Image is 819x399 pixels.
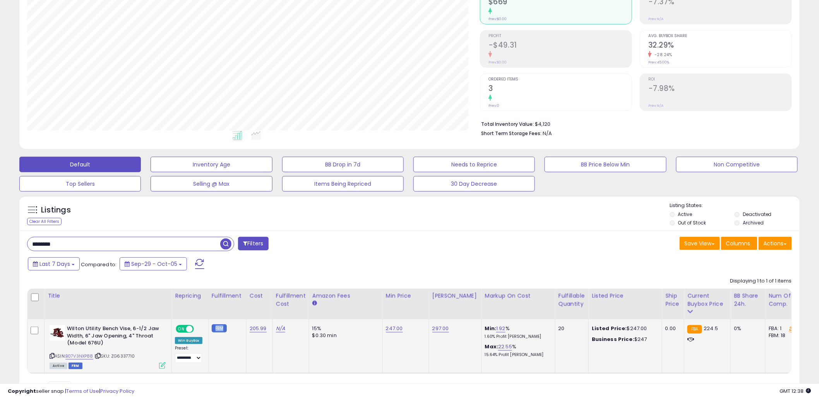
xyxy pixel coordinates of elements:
small: Prev: N/A [648,103,663,108]
div: ASIN: [50,325,166,368]
small: FBA [687,325,702,334]
span: Compared to: [81,261,117,268]
span: Profit [488,34,632,38]
b: Listed Price: [592,325,627,332]
label: Active [678,211,692,217]
div: FBA: 1 [769,325,794,332]
strong: Copyright [8,387,36,395]
h5: Listings [41,205,71,216]
div: $247.00 [592,325,656,332]
div: Listed Price [592,292,659,300]
b: Short Term Storage Fees: [481,130,541,137]
div: Displaying 1 to 1 of 1 items [730,277,792,285]
b: Min: [485,325,497,332]
label: Deactivated [743,211,772,217]
button: Last 7 Days [28,257,80,271]
button: Non Competitive [676,157,798,172]
button: Selling @ Max [151,176,272,192]
div: Cost [250,292,269,300]
span: N/A [543,130,552,137]
div: $247 [592,336,656,343]
small: Prev: 45.00% [648,60,669,65]
small: Amazon Fees. [312,300,317,307]
button: Default [19,157,141,172]
button: BB Drop in 7d [282,157,404,172]
button: Actions [759,237,792,250]
div: Fulfillment [212,292,243,300]
div: FBM: 18 [769,332,794,339]
small: Prev: N/A [648,17,663,21]
div: seller snap | | [8,388,134,395]
button: BB Price Below Min [545,157,666,172]
div: BB Share 24h. [734,292,762,308]
small: FBM [212,324,227,332]
label: Out of Stock [678,219,706,226]
div: Ship Price [665,292,681,308]
div: Min Price [386,292,426,300]
a: 22.55 [498,343,512,351]
div: Markup on Cost [485,292,552,300]
button: Filters [238,237,268,250]
div: % [485,343,549,358]
p: 15.64% Profit [PERSON_NAME] [485,352,549,358]
a: 1.92 [496,325,505,332]
h2: 32.29% [648,41,792,51]
button: 30 Day Decrease [413,176,535,192]
h2: 3 [488,84,632,94]
span: 224.5 [704,325,718,332]
div: $0.30 min [312,332,377,339]
div: Win BuyBox [175,337,202,344]
span: ROI [648,77,792,82]
h2: -7.98% [648,84,792,94]
b: Wilton Utility Bench Vise, 6-1/2 Jaw Width, 6" Jaw Opening, 4" Throat (Model 676U) [67,325,161,349]
a: Terms of Use [66,387,99,395]
span: OFF [193,326,205,332]
span: Sep-29 - Oct-05 [131,260,177,268]
span: Ordered Items [488,77,632,82]
span: Columns [726,240,750,247]
div: % [485,325,549,339]
a: B07V3NXP88 [65,353,93,360]
a: 247.00 [386,325,403,332]
b: Total Inventory Value: [481,121,534,127]
div: 15% [312,325,377,332]
th: The percentage added to the cost of goods (COGS) that forms the calculator for Min & Max prices. [481,289,555,319]
label: Archived [743,219,764,226]
div: Num of Comp. [769,292,797,308]
p: Listing States: [670,202,800,209]
li: $4,120 [481,119,786,128]
span: FBM [69,363,82,369]
div: 0.00 [665,325,678,332]
div: 0% [734,325,759,332]
small: -28.24% [652,52,672,58]
button: Save View [680,237,720,250]
p: 1.60% Profit [PERSON_NAME] [485,334,549,339]
span: Avg. Buybox Share [648,34,792,38]
small: Prev: $0.00 [488,60,507,65]
button: Items Being Repriced [282,176,404,192]
h2: -$49.31 [488,41,632,51]
div: 20 [559,325,583,332]
a: Privacy Policy [100,387,134,395]
button: Columns [721,237,757,250]
small: Prev: 0 [488,103,499,108]
button: Inventory Age [151,157,272,172]
div: [PERSON_NAME] [432,292,478,300]
div: Fulfillment Cost [276,292,306,308]
button: Needs to Reprice [413,157,535,172]
a: 205.99 [250,325,267,332]
small: Prev: $0.00 [488,17,507,21]
div: Preset: [175,346,202,363]
img: 412FmjkyQcL._SL40_.jpg [50,325,65,341]
div: Repricing [175,292,205,300]
span: ON [176,326,186,332]
a: N/A [276,325,285,332]
span: All listings currently available for purchase on Amazon [50,363,67,369]
b: Max: [485,343,499,350]
button: Top Sellers [19,176,141,192]
div: Clear All Filters [27,218,62,225]
b: Business Price: [592,336,634,343]
button: Sep-29 - Oct-05 [120,257,187,271]
span: | SKU: ZG6337710 [94,353,135,359]
a: 297.00 [432,325,449,332]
